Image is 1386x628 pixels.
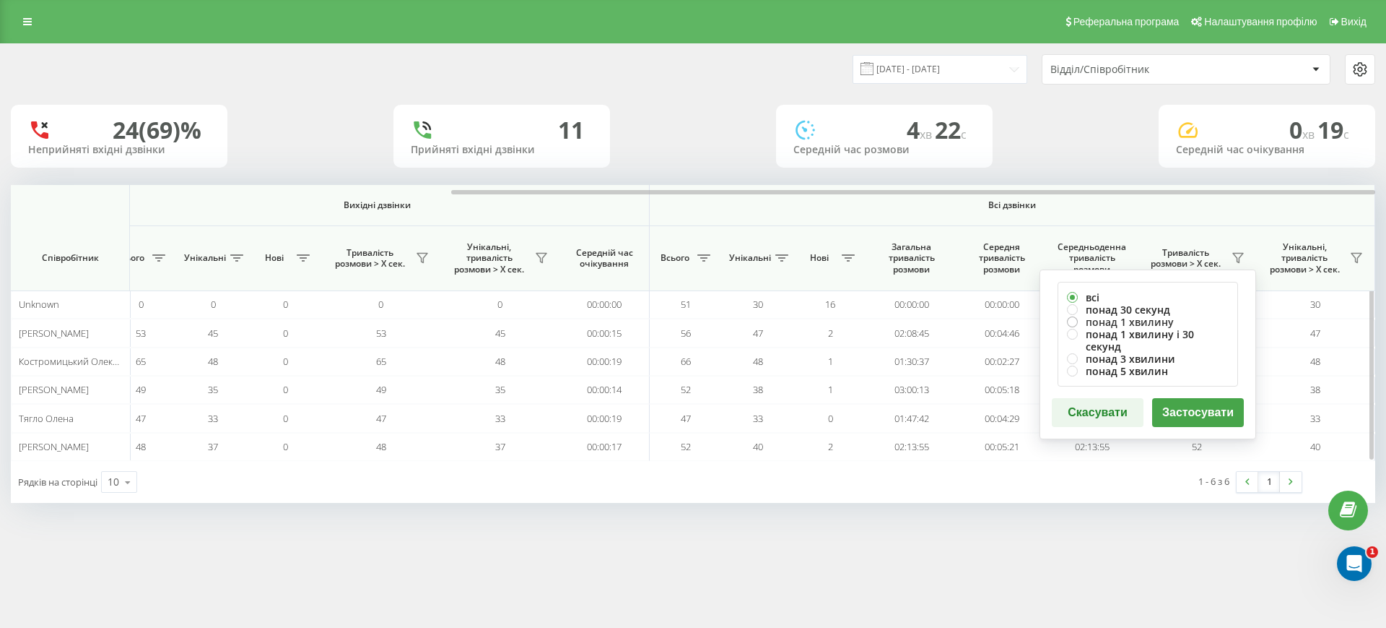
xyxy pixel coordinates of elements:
[112,252,148,264] span: Всього
[1052,398,1143,427] button: Скасувати
[729,252,771,264] span: Унікальні
[1204,16,1317,27] span: Налаштування профілю
[961,126,967,142] span: c
[19,327,89,340] span: [PERSON_NAME]
[828,412,833,425] span: 0
[956,433,1047,461] td: 00:05:21
[136,440,146,453] span: 48
[681,412,691,425] span: 47
[28,144,210,156] div: Неприйняті вхідні дзвінки
[1176,144,1358,156] div: Середній час очікування
[495,412,505,425] span: 33
[208,412,218,425] span: 33
[828,355,833,368] span: 1
[559,376,650,404] td: 00:00:14
[208,383,218,396] span: 35
[23,252,117,264] span: Співробітник
[559,319,650,347] td: 00:00:15
[681,298,691,311] span: 51
[1067,304,1229,316] label: понад 30 секунд
[967,241,1036,275] span: Середня тривалість розмови
[866,319,956,347] td: 02:08:45
[1343,126,1349,142] span: c
[801,252,837,264] span: Нові
[1317,114,1349,145] span: 19
[376,412,386,425] span: 47
[1067,328,1229,353] label: понад 1 хвилину і 30 секунд
[19,355,139,368] span: Костромицький Олександр
[283,298,288,311] span: 0
[256,252,292,264] span: Нові
[376,355,386,368] span: 65
[1144,247,1227,270] span: Тривалість розмови > Х сек.
[1067,353,1229,365] label: понад 3 хвилини
[1341,16,1367,27] span: Вихід
[1067,316,1229,328] label: понад 1 хвилину
[753,383,763,396] span: 38
[866,348,956,376] td: 01:30:37
[956,319,1047,347] td: 00:04:46
[681,440,691,453] span: 52
[136,412,146,425] span: 47
[1067,365,1229,377] label: понад 5 хвилин
[376,327,386,340] span: 53
[657,252,693,264] span: Всього
[1192,440,1202,453] span: 52
[753,355,763,368] span: 48
[1310,327,1320,340] span: 47
[1310,298,1320,311] span: 30
[956,291,1047,319] td: 00:00:00
[19,412,74,425] span: Тягло Олена
[692,199,1332,211] span: Всі дзвінки
[208,327,218,340] span: 45
[136,383,146,396] span: 49
[559,348,650,376] td: 00:00:19
[411,144,593,156] div: Прийняті вхідні дзвінки
[1058,241,1126,275] span: Середньоденна тривалість розмови
[136,355,146,368] span: 65
[1302,126,1317,142] span: хв
[208,440,218,453] span: 37
[113,116,201,144] div: 24 (69)%
[1310,412,1320,425] span: 33
[497,298,502,311] span: 0
[184,252,226,264] span: Унікальні
[1067,291,1229,304] label: всі
[825,298,835,311] span: 16
[828,440,833,453] span: 2
[376,383,386,396] span: 49
[495,327,505,340] span: 45
[866,404,956,432] td: 01:47:42
[920,126,935,142] span: хв
[559,404,650,432] td: 00:00:19
[753,412,763,425] span: 33
[559,433,650,461] td: 00:00:17
[283,327,288,340] span: 0
[1073,16,1180,27] span: Реферальна програма
[828,383,833,396] span: 1
[681,355,691,368] span: 66
[907,114,935,145] span: 4
[956,376,1047,404] td: 00:05:18
[753,327,763,340] span: 47
[378,298,383,311] span: 0
[208,355,218,368] span: 48
[283,412,288,425] span: 0
[1289,114,1317,145] span: 0
[19,298,59,311] span: Unknown
[139,298,144,311] span: 0
[1310,383,1320,396] span: 38
[793,144,975,156] div: Середній час розмови
[866,376,956,404] td: 03:00:13
[1047,433,1137,461] td: 02:13:55
[866,291,956,319] td: 00:00:00
[495,440,505,453] span: 37
[1198,474,1229,489] div: 1 - 6 з 6
[681,383,691,396] span: 52
[495,383,505,396] span: 35
[283,440,288,453] span: 0
[376,440,386,453] span: 48
[108,475,119,489] div: 10
[956,348,1047,376] td: 00:02:27
[681,327,691,340] span: 56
